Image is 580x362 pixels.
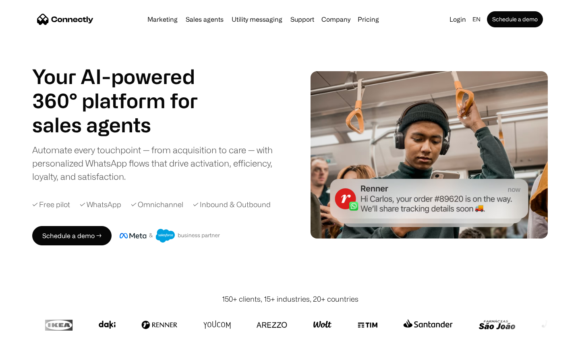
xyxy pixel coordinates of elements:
[487,11,543,27] a: Schedule a demo
[182,16,227,23] a: Sales agents
[8,347,48,359] aside: Language selected: English
[287,16,317,23] a: Support
[446,14,469,25] a: Login
[472,14,481,25] div: en
[32,113,217,137] h1: sales agents
[120,229,220,243] img: Meta and Salesforce business partner badge.
[193,199,271,210] div: ✓ Inbound & Outbound
[32,143,286,183] div: Automate every touchpoint — from acquisition to care — with personalized WhatsApp flows that driv...
[228,16,286,23] a: Utility messaging
[32,199,70,210] div: ✓ Free pilot
[32,226,112,245] a: Schedule a demo →
[32,64,217,113] h1: Your AI-powered 360° platform for
[144,16,181,23] a: Marketing
[354,16,382,23] a: Pricing
[222,294,358,304] div: 150+ clients, 15+ industries, 20+ countries
[16,348,48,359] ul: Language list
[131,199,183,210] div: ✓ Omnichannel
[80,199,121,210] div: ✓ WhatsApp
[321,14,350,25] div: Company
